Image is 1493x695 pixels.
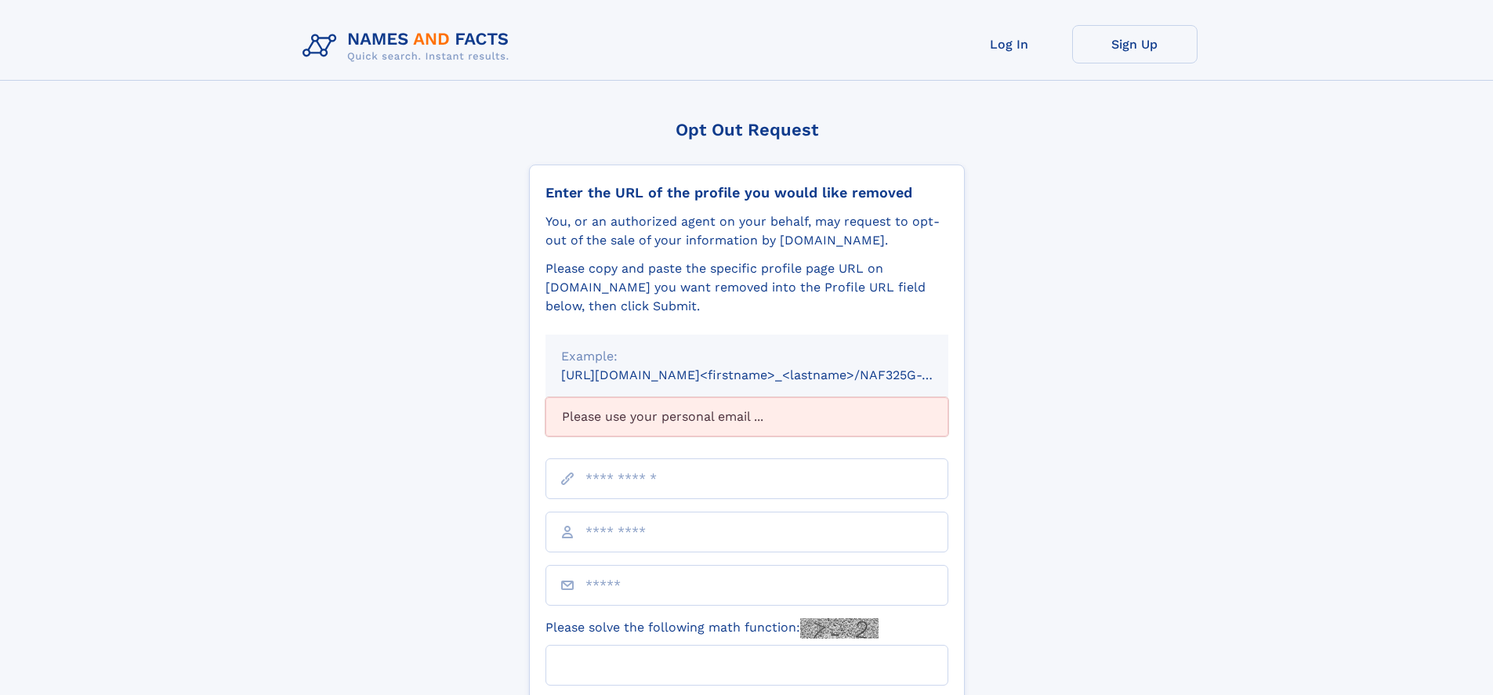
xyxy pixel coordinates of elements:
div: Please use your personal email ... [545,397,948,436]
div: Enter the URL of the profile you would like removed [545,184,948,201]
div: Example: [561,347,933,366]
a: Sign Up [1072,25,1198,63]
small: [URL][DOMAIN_NAME]<firstname>_<lastname>/NAF325G-xxxxxxxx [561,367,978,382]
div: Please copy and paste the specific profile page URL on [DOMAIN_NAME] you want removed into the Pr... [545,259,948,316]
div: Opt Out Request [529,120,965,139]
div: You, or an authorized agent on your behalf, may request to opt-out of the sale of your informatio... [545,212,948,250]
img: Logo Names and Facts [296,25,522,67]
a: Log In [947,25,1072,63]
label: Please solve the following math function: [545,618,879,639]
